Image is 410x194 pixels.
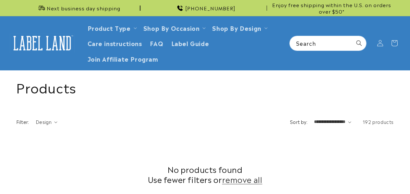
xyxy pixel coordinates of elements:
summary: Product Type [84,20,139,35]
a: Shop By Design [212,23,261,32]
a: Product Type [88,23,131,32]
span: FAQ [150,39,163,47]
span: Label Guide [171,39,209,47]
a: Join Affiliate Program [84,51,162,66]
span: Next business day shipping [47,5,120,11]
summary: Design (0 selected) [36,118,57,125]
h2: No products found Use fewer filters or [16,164,394,184]
a: Label Land [7,30,77,55]
summary: Shop By Occasion [139,20,209,35]
label: Sort by: [290,118,307,125]
span: 192 products [363,118,394,125]
img: Label Land [10,33,75,53]
a: Care instructions [84,35,146,51]
h2: Filter: [16,118,29,125]
a: FAQ [146,35,167,51]
span: Shop By Occasion [143,24,200,31]
button: Search [352,36,366,50]
span: Join Affiliate Program [88,55,158,62]
h1: Products [16,79,394,95]
span: Care instructions [88,39,142,47]
span: [PHONE_NUMBER] [185,5,235,11]
span: Design [36,118,52,125]
a: remove all [222,174,262,184]
summary: Shop By Design [208,20,270,35]
span: Enjoy free shipping within the U.S. on orders over $50* [270,2,394,14]
a: Label Guide [167,35,213,51]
